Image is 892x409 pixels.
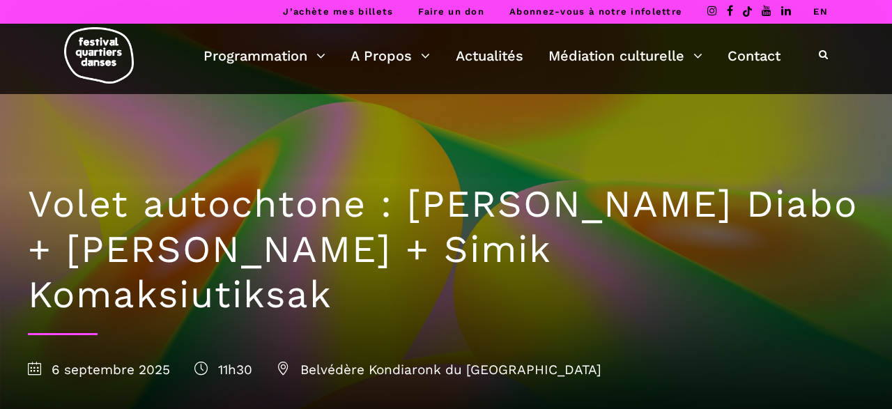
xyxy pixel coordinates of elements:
a: Faire un don [418,6,484,17]
a: Abonnez-vous à notre infolettre [509,6,682,17]
a: Programmation [203,44,325,68]
img: logo-fqd-med [64,27,134,84]
h1: Volet autochtone : [PERSON_NAME] Diabo + [PERSON_NAME] + Simik Komaksiutiksak [28,182,864,317]
span: 6 septembre 2025 [28,362,170,378]
a: J’achète mes billets [283,6,393,17]
span: Belvédère Kondiaronk du [GEOGRAPHIC_DATA] [277,362,601,378]
a: Médiation culturelle [548,44,702,68]
span: 11h30 [194,362,252,378]
a: EN [813,6,828,17]
a: Contact [728,44,780,68]
a: A Propos [351,44,430,68]
a: Actualités [456,44,523,68]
